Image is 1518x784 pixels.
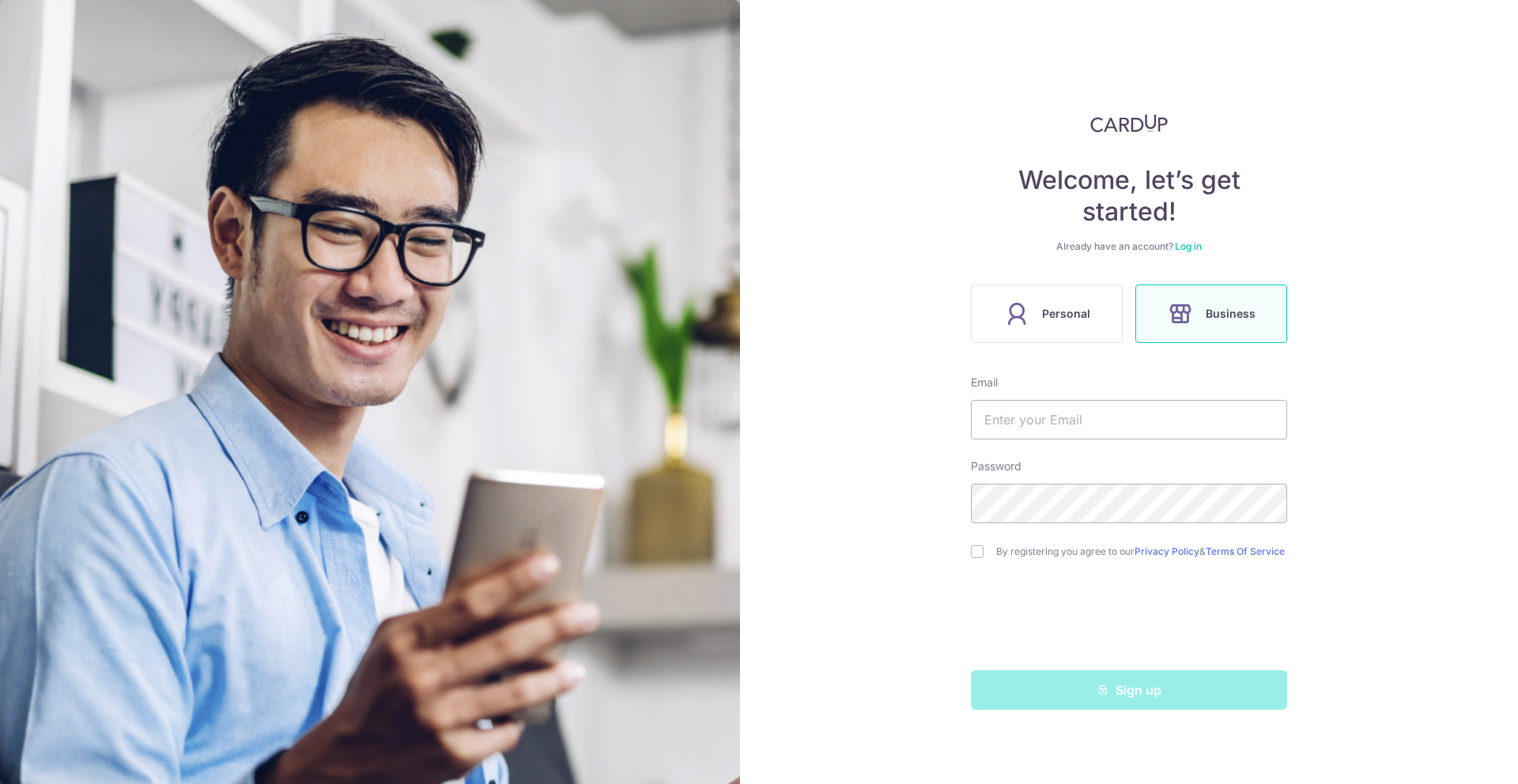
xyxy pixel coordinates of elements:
label: Email [971,375,998,390]
input: Enter your Email [971,400,1287,439]
a: Personal [965,285,1129,343]
label: Password [971,458,1021,474]
a: Log in [1175,240,1202,252]
h4: Welcome, let’s get started! [971,164,1287,228]
img: CardUp Logo [1090,114,1168,133]
a: Terms Of Service [1206,545,1285,557]
iframe: reCAPTCHA [1009,590,1249,651]
a: Privacy Policy [1135,545,1199,557]
span: Business [1206,304,1256,323]
a: Business [1129,285,1293,343]
label: By registering you agree to our & [996,545,1287,558]
span: Personal [1042,304,1090,323]
div: Already have an account? [971,240,1287,253]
